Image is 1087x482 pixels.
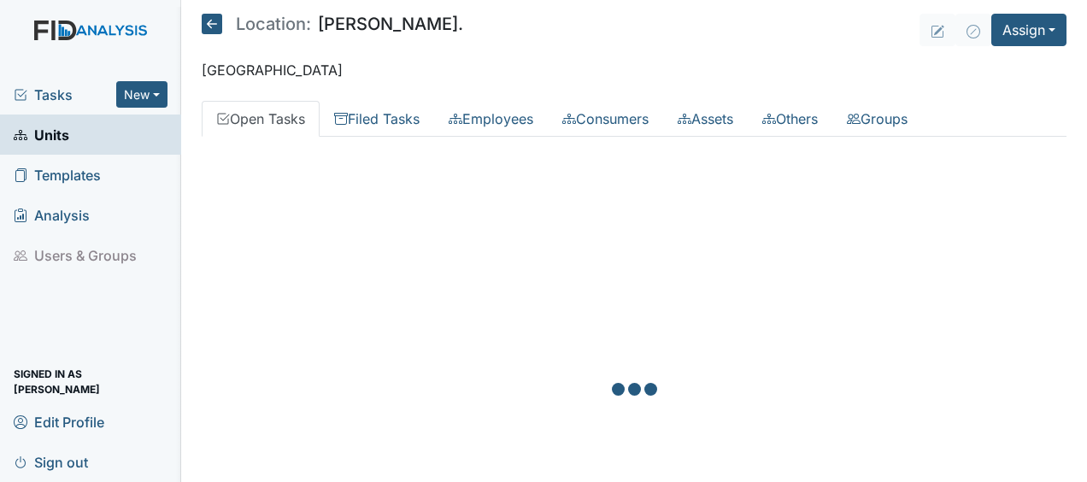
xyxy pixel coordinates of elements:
[14,121,69,148] span: Units
[748,101,832,137] a: Others
[14,162,101,188] span: Templates
[14,85,116,105] a: Tasks
[116,81,167,108] button: New
[202,60,1066,80] p: [GEOGRAPHIC_DATA]
[991,14,1066,46] button: Assign
[548,101,663,137] a: Consumers
[14,368,167,395] span: Signed in as [PERSON_NAME]
[202,14,463,34] h5: [PERSON_NAME].
[14,449,88,475] span: Sign out
[14,202,90,228] span: Analysis
[202,101,320,137] a: Open Tasks
[832,101,922,137] a: Groups
[434,101,548,137] a: Employees
[663,101,748,137] a: Assets
[236,15,311,32] span: Location:
[14,409,104,435] span: Edit Profile
[320,101,434,137] a: Filed Tasks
